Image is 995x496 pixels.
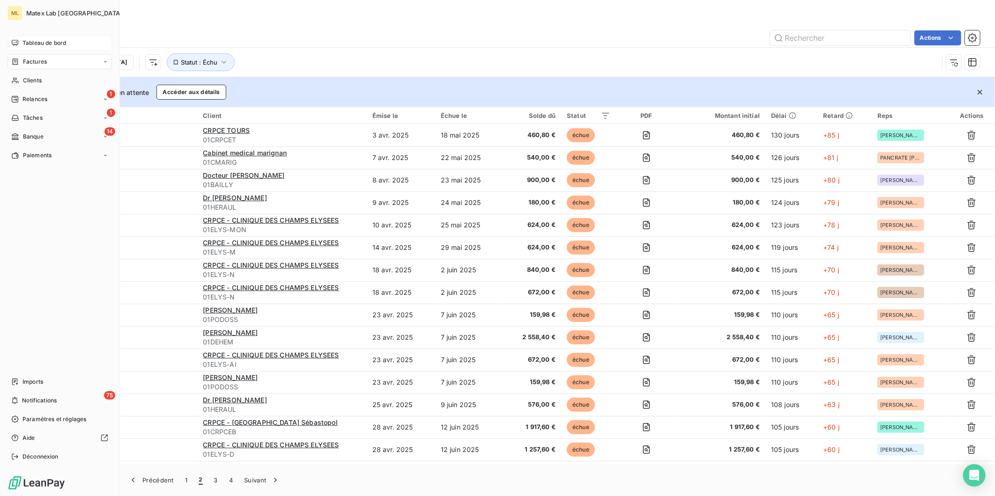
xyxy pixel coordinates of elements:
input: Rechercher [770,30,911,45]
span: +85 j [823,131,839,139]
a: Imports [7,374,112,389]
span: 01ELYS-D [203,450,361,459]
span: 672,00 € [682,355,760,365]
span: 672,00 € [509,288,556,297]
span: échue [567,308,595,322]
td: 10 avr. 2025 [367,214,435,236]
span: Matex Lab [GEOGRAPHIC_DATA] [26,9,122,17]
span: CRPCE - CLINIQUE DES CHAMPS ELYSEES [203,261,339,269]
span: 2 558,40 € [509,333,556,342]
td: 13 juin 2025 [435,461,503,483]
span: Cabinet medical marignan [203,149,287,157]
button: Statut : Échu [167,53,235,71]
td: 23 avr. 2025 [367,371,435,394]
a: Aide [7,430,112,445]
td: 23 avr. 2025 [367,304,435,326]
span: échue [567,398,595,412]
span: Relances [22,95,47,103]
span: 01ELYS-M [203,248,361,257]
div: Solde dû [509,112,556,119]
span: [PERSON_NAME] [203,373,258,381]
span: +70 j [823,266,839,274]
span: 01PODOSS [203,315,361,324]
span: 1 917,60 € [682,423,760,432]
a: Factures [7,54,112,69]
span: Paramètres et réglages [22,415,86,423]
span: +74 j [823,243,839,251]
span: CRPCE - [GEOGRAPHIC_DATA] Sébastopol [203,418,337,426]
span: Clients [23,76,42,85]
td: 7 juin 2025 [435,326,503,349]
td: 25 avr. 2025 [367,394,435,416]
a: 1Relances [7,92,112,107]
td: 28 avr. 2025 [367,438,435,461]
span: [PERSON_NAME] [880,245,921,250]
td: 9 juin 2025 [435,394,503,416]
td: 22 mai 2025 [435,146,503,169]
span: 624,00 € [509,243,556,252]
div: Reps [877,112,943,119]
span: 180,00 € [509,198,556,207]
a: Paiements [7,148,112,163]
span: 672,00 € [682,288,760,297]
td: 12 juin 2025 [435,438,503,461]
span: 900,00 € [509,175,556,185]
span: Notifications [22,396,57,405]
td: 3 avr. 2025 [367,124,435,146]
td: 25 mai 2025 [435,214,503,236]
span: 14 [104,127,115,136]
div: Échue le [441,112,497,119]
span: +60 j [823,445,839,453]
span: +65 j [823,333,839,341]
button: 3 [208,470,223,490]
span: 1 917,60 € [509,423,556,432]
span: Déconnexion [22,452,59,461]
span: Docteur [PERSON_NAME] [203,171,284,179]
span: échue [567,375,595,389]
span: 01PODOSS [203,382,361,392]
span: Dr [PERSON_NAME] [203,396,267,404]
td: 125 jours [765,169,817,191]
span: +63 j [823,401,839,408]
td: 8 avr. 2025 [367,169,435,191]
div: Actions [954,112,989,119]
div: Client [203,112,361,119]
span: CRPCE - CLINIQUE DES CHAMPS ELYSEES [203,284,339,292]
td: 23 mai 2025 [435,169,503,191]
span: [PERSON_NAME] [880,312,921,318]
div: Open Intercom Messenger [963,464,986,487]
span: 01ELYS-N [203,292,361,302]
span: +80 j [823,176,839,184]
span: CRPCE TOURS [203,126,250,134]
span: [PERSON_NAME] [203,306,258,314]
span: Paiements [23,151,52,160]
td: 29 mai 2025 [435,236,503,259]
span: +65 j [823,311,839,319]
td: 2 juin 2025 [435,259,503,281]
td: 28 avr. 2025 [367,416,435,438]
td: 29 avr. 2025 [367,461,435,483]
span: [PERSON_NAME] [880,379,921,385]
span: 624,00 € [682,243,760,252]
td: 115 jours [765,259,817,281]
span: [PERSON_NAME] [880,357,921,363]
span: +78 j [823,221,839,229]
div: Montant initial [682,112,760,119]
span: 1 [107,90,115,98]
td: 7 avr. 2025 [367,146,435,169]
span: échue [567,263,595,277]
td: 23 avr. 2025 [367,326,435,349]
span: 460,80 € [682,131,760,140]
span: 576,00 € [509,400,556,409]
span: 540,00 € [682,153,760,162]
button: 1 [179,470,193,490]
span: 01CRPCEB [203,427,361,437]
span: échue [567,330,595,344]
span: 900,00 € [682,175,760,185]
a: 14Banque [7,129,112,144]
span: +65 j [823,356,839,364]
td: 12 juin 2025 [435,416,503,438]
td: 110 jours [765,349,817,371]
td: 14 avr. 2025 [367,236,435,259]
div: ML [7,6,22,21]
